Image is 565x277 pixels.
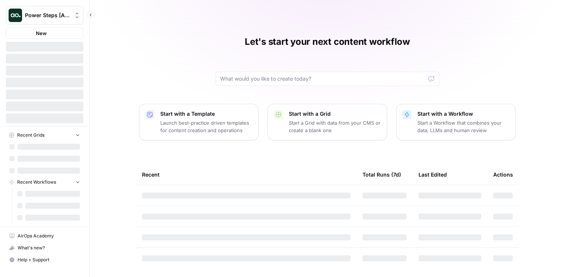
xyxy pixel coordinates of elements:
[6,230,83,242] a: AirOps Academy
[6,242,83,253] div: What's new?
[396,104,516,140] button: Start with a WorkflowStart a Workflow that combines your data, LLMs and human review
[6,254,83,266] button: Help + Support
[417,119,509,134] p: Start a Workflow that combines your data, LLMs and human review
[245,36,410,48] h1: Let's start your next content workflow
[6,177,83,188] button: Recent Workflows
[36,29,47,37] span: New
[6,6,83,25] button: Workspace: Power Steps [Admin]
[139,104,259,140] button: Start with a TemplateLaunch best-practice driven templates for content creation and operations
[419,164,447,185] div: Last Edited
[289,110,381,118] p: Start with a Grid
[160,110,252,118] p: Start with a Template
[6,28,83,39] button: New
[417,110,509,118] p: Start with a Workflow
[18,233,80,239] span: AirOps Academy
[9,9,22,22] img: Power Steps [Admin] Logo
[142,164,351,185] div: Recent
[493,164,513,185] div: Actions
[220,75,426,83] input: What would you like to create today?
[268,104,387,140] button: Start with a GridStart a Grid with data from your CMS or create a blank one
[6,242,83,254] button: What's new?
[160,119,252,134] p: Launch best-practice driven templates for content creation and operations
[6,130,83,141] button: Recent Grids
[17,179,56,186] span: Recent Workflows
[17,132,44,138] span: Recent Grids
[289,119,381,134] p: Start a Grid with data from your CMS or create a blank one
[362,164,401,185] div: Total Runs (7d)
[25,12,70,19] span: Power Steps [Admin]
[18,256,80,263] span: Help + Support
